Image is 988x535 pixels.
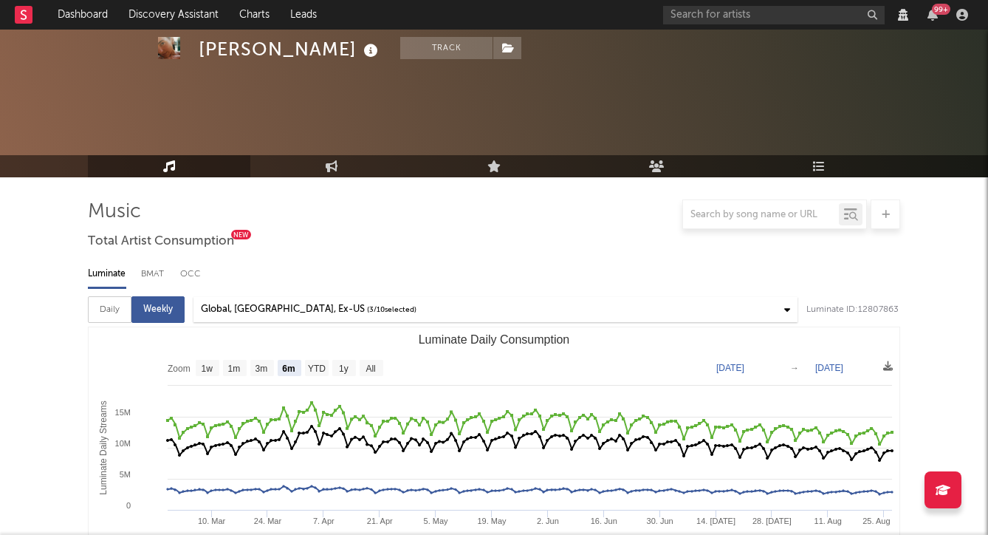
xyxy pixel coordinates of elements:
span: Total Artist Consumption [88,233,234,251]
text: 28. [DATE] [752,517,792,525]
text: 3m [255,364,268,374]
input: Search by song name or URL [683,209,839,221]
text: 0 [126,501,131,510]
text: All [366,364,375,374]
text: 1w [202,364,213,374]
text: [DATE] [716,363,744,373]
text: 1m [228,364,241,374]
div: OCC [180,262,199,287]
div: Weekly [131,296,185,323]
text: 6m [282,364,295,374]
text: 2. Jun [537,517,559,525]
text: YTD [308,364,326,374]
text: 24. Mar [254,517,282,525]
text: Zoom [168,364,191,374]
text: 10. Mar [198,517,226,525]
text: 10M [115,439,131,448]
button: 99+ [927,9,938,21]
text: 14. [DATE] [696,517,735,525]
text: 7. Apr [313,517,335,525]
text: 21. Apr [367,517,393,525]
text: 19. May [477,517,507,525]
text: → [790,363,799,373]
text: 30. Jun [647,517,673,525]
text: 11. Aug [814,517,842,525]
div: Global, [GEOGRAPHIC_DATA], Ex-US [201,301,365,318]
button: Track [400,37,493,59]
div: [PERSON_NAME] [199,37,382,61]
span: ( 3 / 10 selected) [367,301,416,318]
div: 99 + [932,4,950,15]
div: New [231,230,251,239]
div: Luminate ID: 12807863 [806,301,900,318]
text: Luminate Daily Consumption [419,333,570,346]
text: 5. May [424,517,449,525]
text: 16. Jun [591,517,617,525]
input: Search for artists [663,6,885,24]
text: Luminate Daily Streams [98,401,109,494]
text: [DATE] [815,363,843,373]
text: 1y [339,364,349,374]
div: Luminate [88,262,126,287]
div: BMAT [141,262,165,287]
text: 5M [120,470,131,479]
text: 15M [115,408,131,417]
text: 25. Aug [862,517,890,525]
div: Daily [88,296,131,323]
